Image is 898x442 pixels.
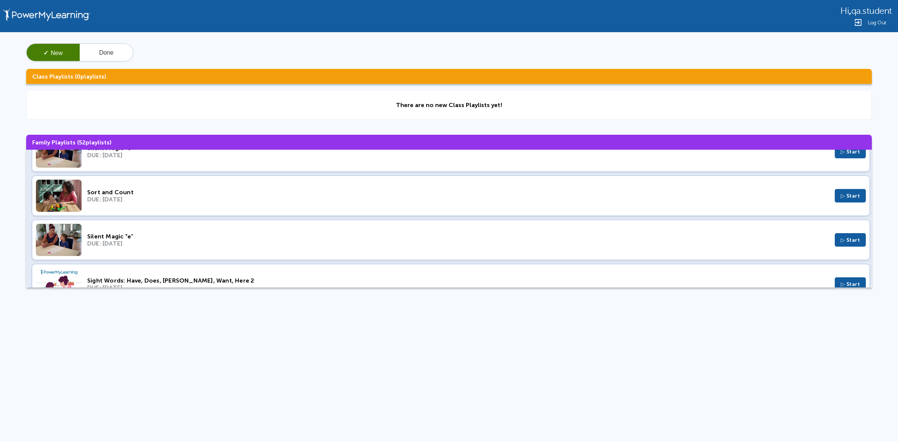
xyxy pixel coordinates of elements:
[26,69,872,84] h3: Class Playlists ( playlists)
[87,196,829,203] div: DUE: [DATE]
[835,233,866,247] button: ▷ Start
[840,5,892,16] div: ,
[396,101,503,109] div: There are no new Class Playlists yet!
[27,44,80,62] button: ✓New
[80,44,133,62] button: Done
[87,233,829,240] div: Silent Magic "e”
[841,193,860,199] span: ▷ Start
[36,268,82,300] img: Thumbnail
[36,180,82,212] img: Thumbnail
[36,224,82,256] img: Thumbnail
[87,277,829,284] div: Sight Words: Have, Does, [PERSON_NAME], Want, Here 2
[835,189,866,202] button: ▷ Start
[868,20,886,25] span: Log Out
[79,139,86,146] span: 52
[87,240,829,247] div: DUE: [DATE]
[77,73,80,80] span: 0
[835,277,866,291] button: ▷ Start
[43,50,48,56] span: ✓
[866,408,892,436] iframe: Chat
[841,281,860,287] span: ▷ Start
[853,18,862,27] img: Logout Icon
[87,189,829,196] div: Sort and Count
[841,237,860,243] span: ▷ Start
[87,284,829,291] div: DUE: [DATE]
[26,135,872,150] h3: Family Playlists ( playlists)
[36,135,82,168] img: Thumbnail
[851,6,892,16] span: qa.student
[835,145,866,158] button: ▷ Start
[87,152,829,159] div: DUE: [DATE]
[841,149,860,155] span: ▷ Start
[840,6,849,16] span: Hi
